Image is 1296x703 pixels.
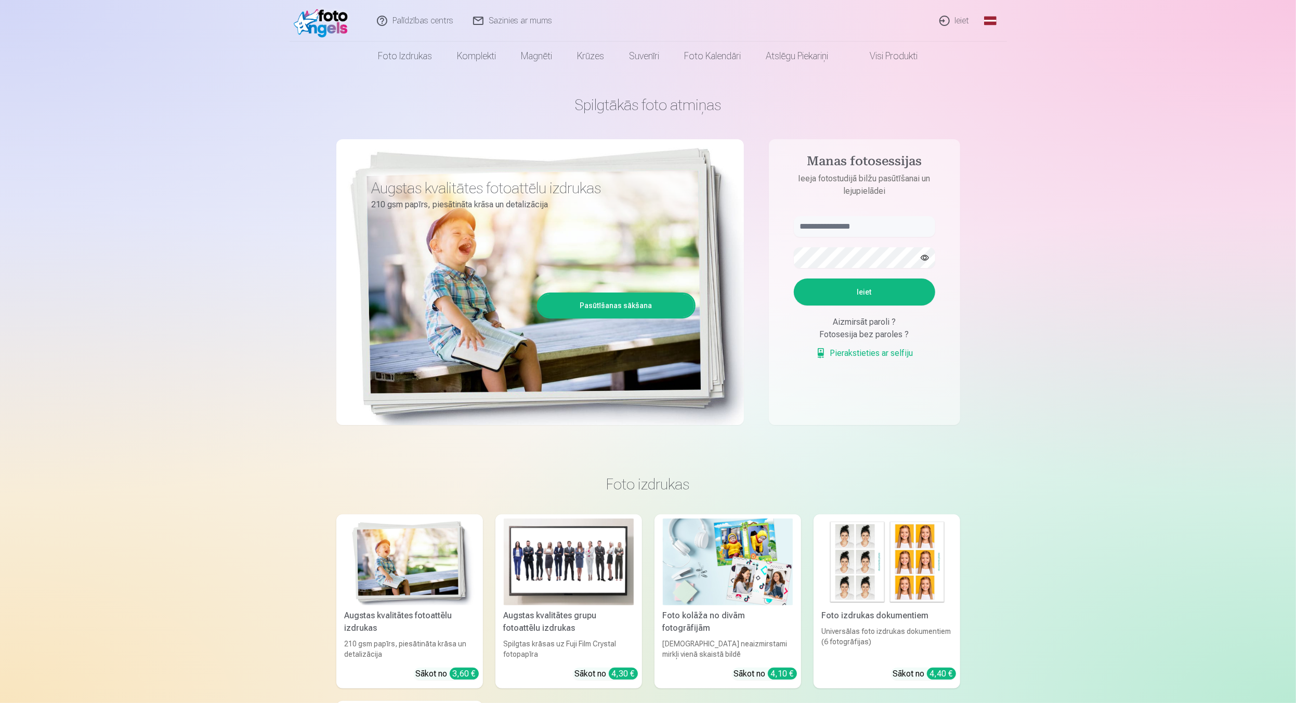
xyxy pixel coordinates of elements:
button: Ieiet [794,278,935,306]
div: 4,40 € [927,668,956,680]
a: Atslēgu piekariņi [754,42,841,71]
div: Sākot no [734,668,797,680]
img: Foto kolāža no divām fotogrāfijām [663,519,793,605]
div: 4,30 € [609,668,638,680]
a: Foto kalendāri [672,42,754,71]
p: 210 gsm papīrs, piesātināta krāsa un detalizācija [372,197,688,212]
div: Sākot no [575,668,638,680]
div: Foto izdrukas dokumentiem [818,609,956,622]
div: Sākot no [893,668,956,680]
img: Foto izdrukas dokumentiem [822,519,952,605]
a: Foto izdrukas dokumentiemFoto izdrukas dokumentiemUniversālas foto izdrukas dokumentiem (6 fotogr... [814,514,960,688]
div: Augstas kvalitātes grupu fotoattēlu izdrukas [500,609,638,634]
div: Spilgtas krāsas uz Fuji Film Crystal fotopapīra [500,639,638,659]
img: Augstas kvalitātes fotoattēlu izdrukas [345,519,475,605]
h4: Manas fotosessijas [783,154,946,173]
p: Ieeja fotostudijā bilžu pasūtīšanai un lejupielādei [783,173,946,197]
h3: Foto izdrukas [345,475,952,494]
img: /fa1 [294,4,354,37]
a: Krūzes [565,42,617,71]
div: 4,10 € [768,668,797,680]
a: Pasūtīšanas sākšana [539,294,694,317]
div: Fotosesija bez paroles ? [794,328,935,341]
a: Foto izdrukas [366,42,445,71]
a: Komplekti [445,42,509,71]
h1: Spilgtākās foto atmiņas [336,96,960,114]
div: Foto kolāža no divām fotogrāfijām [659,609,797,634]
a: Augstas kvalitātes grupu fotoattēlu izdrukasAugstas kvalitātes grupu fotoattēlu izdrukasSpilgtas ... [495,514,642,688]
div: Sākot no [416,668,479,680]
a: Pierakstieties ar selfiju [816,347,913,360]
a: Suvenīri [617,42,672,71]
div: [DEMOGRAPHIC_DATA] neaizmirstami mirkļi vienā skaistā bildē [659,639,797,659]
div: 3,60 € [450,668,479,680]
h3: Augstas kvalitātes fotoattēlu izdrukas [372,179,688,197]
div: 210 gsm papīrs, piesātināta krāsa un detalizācija [341,639,479,659]
img: Augstas kvalitātes grupu fotoattēlu izdrukas [504,519,634,605]
a: Augstas kvalitātes fotoattēlu izdrukasAugstas kvalitātes fotoattēlu izdrukas210 gsm papīrs, piesā... [336,514,483,688]
div: Universālas foto izdrukas dokumentiem (6 fotogrāfijas) [818,626,956,659]
a: Magnēti [509,42,565,71]
a: Visi produkti [841,42,931,71]
div: Aizmirsāt paroli ? [794,316,935,328]
div: Augstas kvalitātes fotoattēlu izdrukas [341,609,479,634]
a: Foto kolāža no divām fotogrāfijāmFoto kolāža no divām fotogrāfijām[DEMOGRAPHIC_DATA] neaizmirstam... [654,514,801,688]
